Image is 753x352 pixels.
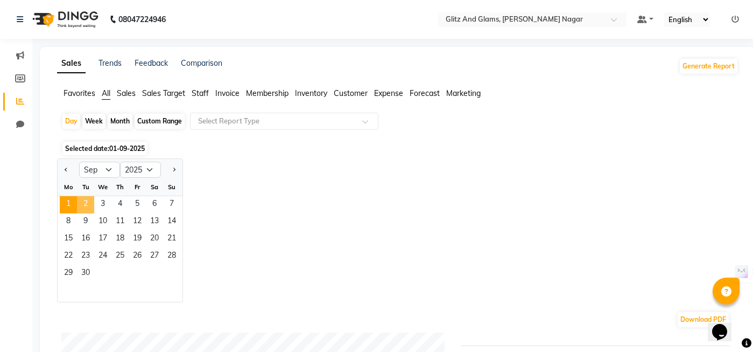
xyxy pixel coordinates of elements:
[163,248,180,265] div: Sunday, September 28, 2025
[129,178,146,196] div: Fr
[678,312,729,327] button: Download PDF
[129,231,146,248] span: 19
[129,213,146,231] span: 12
[108,114,132,129] div: Month
[111,196,129,213] span: 4
[77,231,94,248] div: Tuesday, September 16, 2025
[129,231,146,248] div: Friday, September 19, 2025
[62,161,71,178] button: Previous month
[60,213,77,231] span: 8
[146,178,163,196] div: Sa
[60,196,77,213] div: Monday, September 1, 2025
[94,196,111,213] span: 3
[680,59,737,74] button: Generate Report
[109,144,145,153] span: 01-09-2025
[94,196,111,213] div: Wednesday, September 3, 2025
[246,88,288,98] span: Membership
[410,88,440,98] span: Forecast
[146,248,163,265] span: 27
[60,231,77,248] div: Monday, September 15, 2025
[77,248,94,265] span: 23
[129,196,146,213] div: Friday, September 5, 2025
[111,231,129,248] div: Thursday, September 18, 2025
[446,88,481,98] span: Marketing
[163,231,180,248] div: Sunday, September 21, 2025
[111,178,129,196] div: Th
[374,88,403,98] span: Expense
[77,196,94,213] span: 2
[163,248,180,265] span: 28
[129,213,146,231] div: Friday, September 12, 2025
[98,58,122,68] a: Trends
[295,88,327,98] span: Inventory
[60,196,77,213] span: 1
[146,231,163,248] span: 20
[334,88,368,98] span: Customer
[170,161,178,178] button: Next month
[60,231,77,248] span: 15
[94,178,111,196] div: We
[708,309,742,341] iframe: chat widget
[57,54,86,73] a: Sales
[111,213,129,231] span: 11
[94,231,111,248] span: 17
[77,213,94,231] div: Tuesday, September 9, 2025
[181,58,222,68] a: Comparison
[215,88,240,98] span: Invoice
[77,196,94,213] div: Tuesday, September 2, 2025
[111,248,129,265] div: Thursday, September 25, 2025
[94,213,111,231] div: Wednesday, September 10, 2025
[135,58,168,68] a: Feedback
[146,213,163,231] div: Saturday, September 13, 2025
[77,265,94,282] div: Tuesday, September 30, 2025
[163,231,180,248] span: 21
[120,162,161,178] select: Select year
[27,4,101,34] img: logo
[60,265,77,282] span: 29
[192,88,209,98] span: Staff
[146,231,163,248] div: Saturday, September 20, 2025
[163,196,180,213] div: Sunday, September 7, 2025
[77,265,94,282] span: 30
[142,88,185,98] span: Sales Target
[79,162,120,178] select: Select month
[111,196,129,213] div: Thursday, September 4, 2025
[77,213,94,231] span: 9
[163,213,180,231] span: 14
[77,178,94,196] div: Tu
[62,114,80,129] div: Day
[60,248,77,265] div: Monday, September 22, 2025
[117,88,136,98] span: Sales
[129,248,146,265] span: 26
[60,213,77,231] div: Monday, September 8, 2025
[111,213,129,231] div: Thursday, September 11, 2025
[64,88,95,98] span: Favorites
[77,248,94,265] div: Tuesday, September 23, 2025
[135,114,185,129] div: Custom Range
[111,248,129,265] span: 25
[102,88,110,98] span: All
[60,265,77,282] div: Monday, September 29, 2025
[146,248,163,265] div: Saturday, September 27, 2025
[129,248,146,265] div: Friday, September 26, 2025
[129,196,146,213] span: 5
[146,196,163,213] span: 6
[62,142,147,155] span: Selected date:
[82,114,105,129] div: Week
[94,248,111,265] span: 24
[60,248,77,265] span: 22
[118,4,166,34] b: 08047224946
[94,213,111,231] span: 10
[163,196,180,213] span: 7
[94,231,111,248] div: Wednesday, September 17, 2025
[146,196,163,213] div: Saturday, September 6, 2025
[163,213,180,231] div: Sunday, September 14, 2025
[94,248,111,265] div: Wednesday, September 24, 2025
[77,231,94,248] span: 16
[163,178,180,196] div: Su
[111,231,129,248] span: 18
[60,178,77,196] div: Mo
[146,213,163,231] span: 13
